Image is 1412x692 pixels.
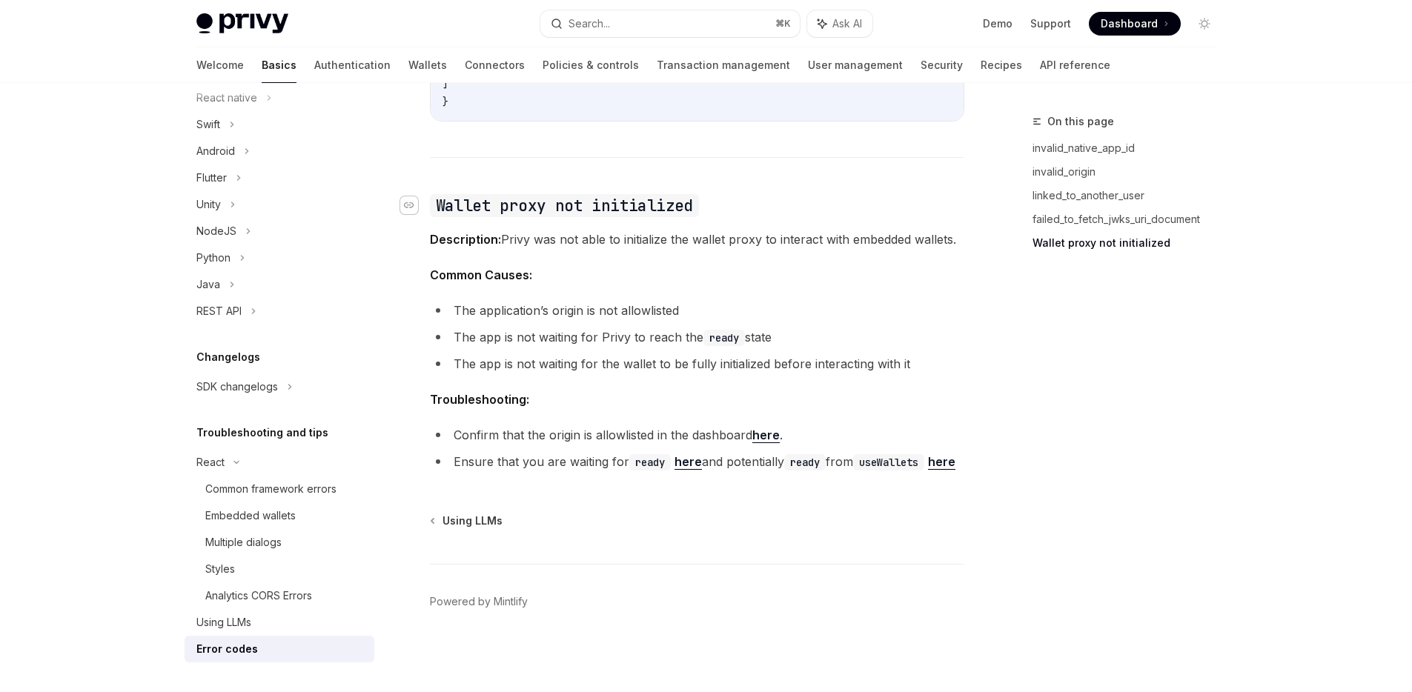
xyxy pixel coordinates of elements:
[185,636,374,662] a: Error codes
[430,267,532,282] strong: Common Causes:
[196,613,251,631] div: Using LLMs
[205,533,282,551] div: Multiple dialogs
[983,16,1012,31] a: Demo
[807,10,872,37] button: Ask AI
[196,169,227,187] div: Flutter
[1033,231,1228,255] a: Wallet proxy not initialized
[196,116,220,133] div: Swift
[205,587,312,605] div: Analytics CORS Errors
[853,454,924,470] code: useWallets
[431,513,503,528] a: Using LLMs
[185,609,374,636] a: Using LLMs
[430,451,964,472] li: Ensure that you are waiting for and potentially from
[465,47,525,83] a: Connectors
[196,249,231,267] div: Python
[674,454,702,470] a: here
[808,47,903,83] a: User management
[430,194,699,217] code: Wallet proxy not initialized
[196,424,328,442] h5: Troubleshooting and tips
[400,193,430,217] a: Navigate to header
[196,348,260,366] h5: Changelogs
[196,222,236,240] div: NodeJS
[196,453,225,471] div: React
[540,10,800,37] button: Search...⌘K
[185,556,374,582] a: Styles
[430,353,964,374] li: The app is not waiting for the wallet to be fully initialized before interacting with it
[703,330,745,346] code: ready
[775,18,791,30] span: ⌘ K
[928,454,955,470] a: here
[196,196,221,213] div: Unity
[196,378,278,396] div: SDK changelogs
[205,507,296,525] div: Embedded wallets
[752,427,780,443] a: here
[1089,12,1181,36] a: Dashboard
[196,276,220,293] div: Java
[430,425,964,445] li: Confirm that the origin is allowlisted in the dashboard .
[1047,113,1114,130] span: On this page
[185,476,374,502] a: Common framework errors
[443,95,448,108] span: }
[1033,207,1228,231] a: failed_to_fetch_jwks_uri_document
[543,47,639,83] a: Policies & controls
[832,16,862,31] span: Ask AI
[196,640,258,658] div: Error codes
[430,229,964,250] span: Privy was not able to initialize the wallet proxy to interact with embedded wallets.
[921,47,963,83] a: Security
[205,560,235,578] div: Styles
[629,454,671,470] code: ready
[196,142,235,160] div: Android
[185,582,374,609] a: Analytics CORS Errors
[443,513,503,528] span: Using LLMs
[430,327,964,347] li: The app is not waiting for Privy to reach the state
[1033,136,1228,160] a: invalid_native_app_id
[430,300,964,321] li: The application’s origin is not allowlisted
[1193,12,1216,36] button: Toggle dark mode
[314,47,391,83] a: Authentication
[981,47,1022,83] a: Recipes
[408,47,447,83] a: Wallets
[1033,184,1228,207] a: linked_to_another_user
[196,302,242,320] div: REST API
[1030,16,1071,31] a: Support
[1033,160,1228,184] a: invalid_origin
[657,47,790,83] a: Transaction management
[185,502,374,529] a: Embedded wallets
[430,232,501,247] strong: Description:
[430,594,528,609] a: Powered by Mintlify
[1040,47,1110,83] a: API reference
[569,15,610,33] div: Search...
[185,529,374,556] a: Multiple dialogs
[430,392,529,407] strong: Troubleshooting:
[196,47,244,83] a: Welcome
[1101,16,1158,31] span: Dashboard
[205,480,337,498] div: Common framework errors
[784,454,826,470] code: ready
[262,47,296,83] a: Basics
[196,13,288,34] img: light logo
[443,77,448,90] span: ]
